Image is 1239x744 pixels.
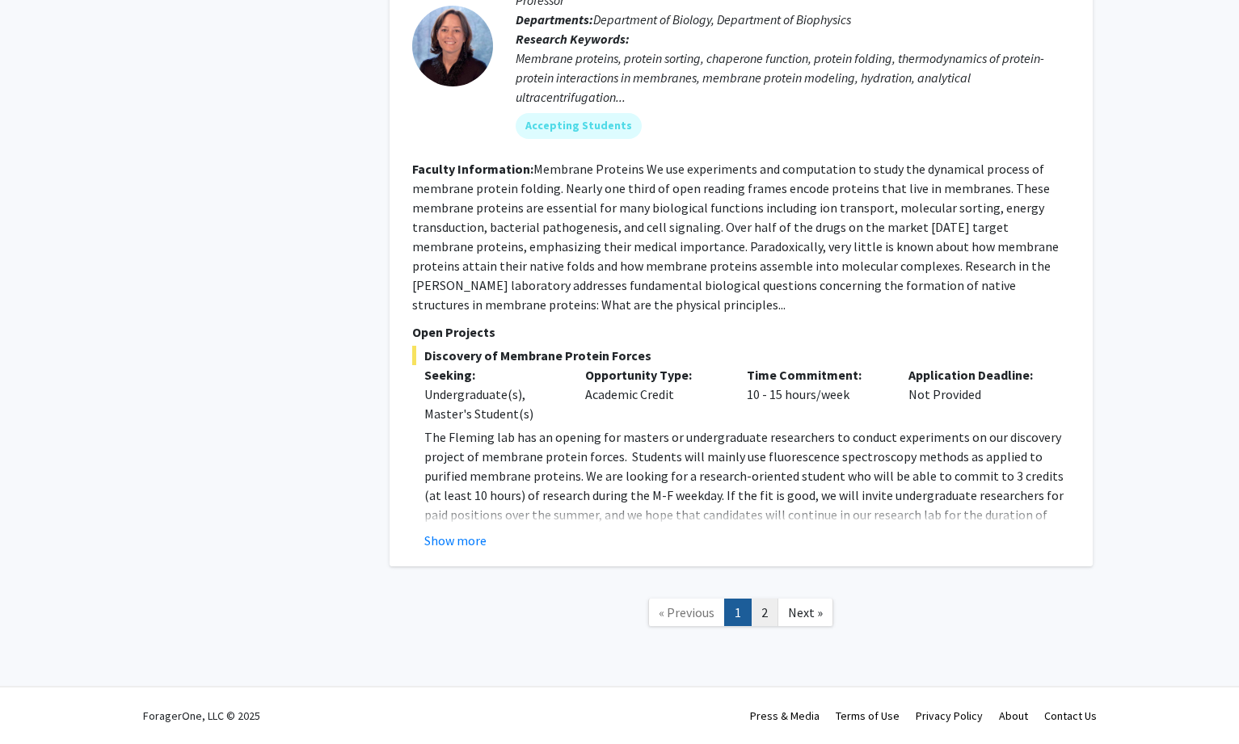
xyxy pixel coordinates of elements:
div: Academic Credit [573,365,735,423]
p: Open Projects [412,322,1070,342]
button: Show more [424,531,487,550]
div: ForagerOne, LLC © 2025 [143,687,260,744]
span: « Previous [659,604,714,620]
iframe: Chat [12,671,69,732]
a: 2 [751,599,778,627]
a: Contact Us [1044,708,1097,723]
div: Undergraduate(s), Master's Student(s) [424,385,562,423]
div: 10 - 15 hours/week [735,365,896,423]
a: Press & Media [750,708,820,723]
p: Opportunity Type: [585,365,723,385]
a: About [999,708,1028,723]
mat-chip: Accepting Students [516,113,642,139]
fg-read-more: Membrane Proteins We use experiments and computation to study the dynamical process of membrane p... [412,161,1059,313]
nav: Page navigation [390,582,1093,648]
span: Discovery of Membrane Protein Forces [412,346,1070,365]
a: 1 [724,599,752,627]
p: Application Deadline: [908,365,1046,385]
p: The Fleming lab has an opening for masters or undergraduate researchers to conduct experiments on... [424,427,1070,563]
span: Department of Biology, Department of Biophysics [593,11,851,27]
a: Next [778,599,833,627]
a: Previous Page [648,599,725,627]
b: Departments: [516,11,593,27]
div: Membrane proteins, protein sorting, chaperone function, protein folding, thermodynamics of protei... [516,48,1070,107]
a: Privacy Policy [916,708,983,723]
p: Time Commitment: [747,365,884,385]
a: Terms of Use [836,708,900,723]
b: Research Keywords: [516,31,630,47]
b: Faculty Information: [412,161,533,177]
p: Seeking: [424,365,562,385]
div: Not Provided [896,365,1058,423]
span: Next » [788,604,823,620]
